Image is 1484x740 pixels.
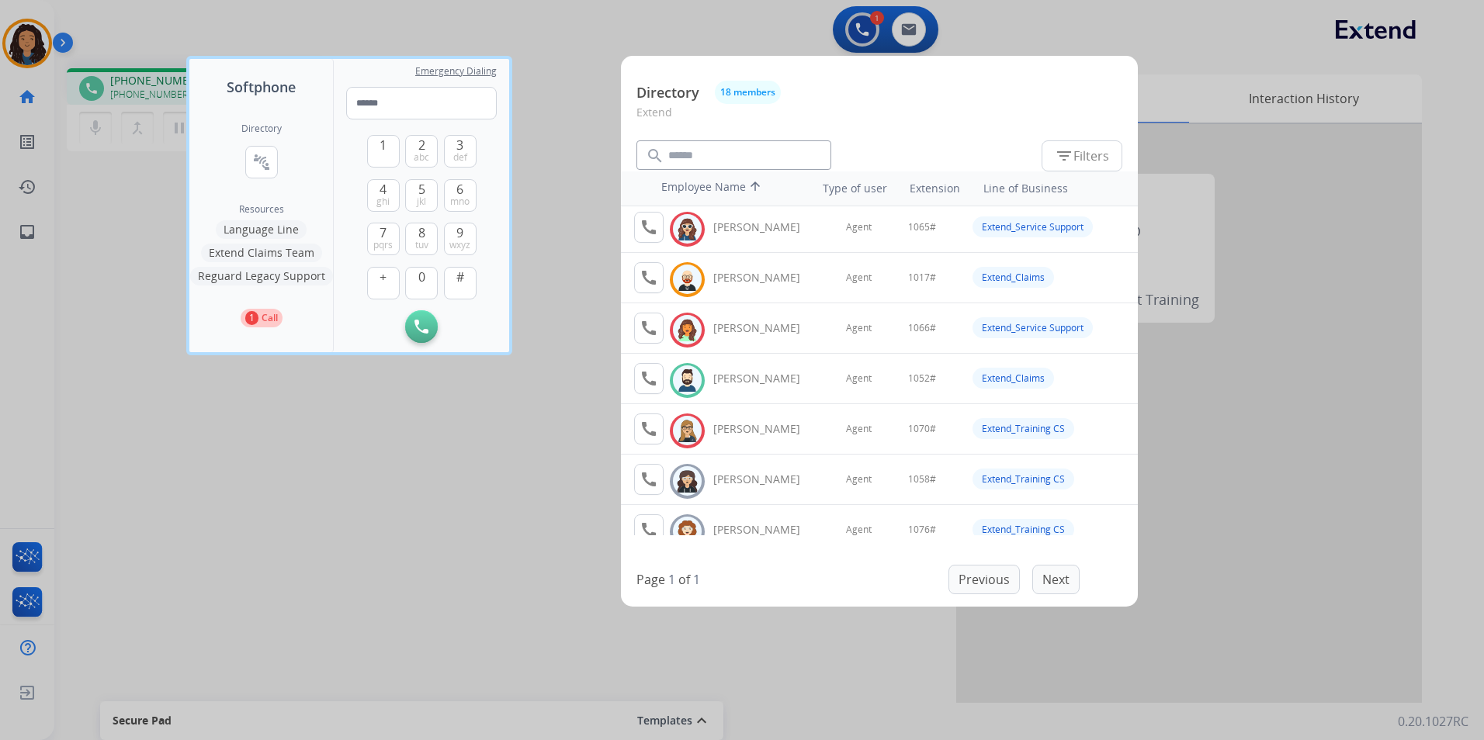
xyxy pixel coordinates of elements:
[640,218,658,237] mat-icon: call
[373,239,393,251] span: pqrs
[1042,140,1122,171] button: Filters
[908,271,936,284] span: 1017#
[367,135,400,168] button: 1
[444,223,477,255] button: 9wxyz
[713,270,817,285] div: [PERSON_NAME]
[201,244,322,262] button: Extend Claims Team
[646,147,664,165] mat-icon: search
[846,372,872,385] span: Agent
[380,180,387,199] span: 4
[367,267,400,299] button: +
[241,123,282,135] h2: Directory
[640,470,658,489] mat-icon: call
[636,82,699,103] p: Directory
[746,179,765,198] mat-icon: arrow_upward
[973,519,1074,540] div: Extend_Training CS
[908,524,936,536] span: 1076#
[227,76,296,98] span: Softphone
[367,223,400,255] button: 7pqrs
[973,267,1054,288] div: Extend_Claims
[376,195,390,208] span: ghi
[450,195,470,208] span: mno
[908,372,936,385] span: 1052#
[676,368,699,392] img: avatar
[444,267,477,299] button: #
[676,469,699,493] img: avatar
[418,136,425,154] span: 2
[902,173,968,204] th: Extension
[444,135,477,168] button: 3def
[908,221,936,233] span: 1065#
[405,179,438,212] button: 5jkl
[405,135,438,168] button: 2abc
[367,179,400,212] button: 4ghi
[973,469,1074,489] div: Extend_Training CS
[417,195,426,208] span: jkl
[252,153,271,171] mat-icon: connect_without_contact
[456,223,463,242] span: 9
[713,522,817,538] div: [PERSON_NAME]
[973,216,1093,237] div: Extend_Service Support
[715,81,781,104] button: 18 members
[908,322,936,334] span: 1066#
[380,268,387,286] span: +
[190,267,333,285] button: Reguard Legacy Support
[713,320,817,336] div: [PERSON_NAME]
[405,267,438,299] button: 0
[846,271,872,284] span: Agent
[1398,712,1468,731] p: 0.20.1027RC
[640,520,658,539] mat-icon: call
[801,173,895,204] th: Type of user
[636,104,1122,133] p: Extend
[676,217,699,241] img: avatar
[846,221,872,233] span: Agent
[640,268,658,287] mat-icon: call
[239,203,284,216] span: Resources
[405,223,438,255] button: 8tuv
[245,311,258,325] p: 1
[676,268,699,292] img: avatar
[713,220,817,235] div: [PERSON_NAME]
[640,319,658,337] mat-icon: call
[216,220,307,239] button: Language Line
[418,180,425,199] span: 5
[453,151,467,164] span: def
[654,171,793,206] th: Employee Name
[456,180,463,199] span: 6
[449,239,470,251] span: wxyz
[713,421,817,437] div: [PERSON_NAME]
[444,179,477,212] button: 6mno
[846,423,872,435] span: Agent
[713,371,817,386] div: [PERSON_NAME]
[414,320,428,334] img: call-button
[456,268,464,286] span: #
[973,368,1054,389] div: Extend_Claims
[415,239,428,251] span: tuv
[676,318,699,342] img: avatar
[414,151,429,164] span: abc
[846,322,872,334] span: Agent
[456,136,463,154] span: 3
[976,173,1130,204] th: Line of Business
[636,570,665,589] p: Page
[640,369,658,388] mat-icon: call
[713,472,817,487] div: [PERSON_NAME]
[1055,147,1109,165] span: Filters
[678,570,690,589] p: of
[846,473,872,486] span: Agent
[262,311,278,325] p: Call
[241,309,283,327] button: 1Call
[640,420,658,438] mat-icon: call
[415,65,497,78] span: Emergency Dialing
[908,473,936,486] span: 1058#
[418,223,425,242] span: 8
[380,223,387,242] span: 7
[676,520,699,544] img: avatar
[1055,147,1073,165] mat-icon: filter_list
[908,423,936,435] span: 1070#
[676,419,699,443] img: avatar
[973,418,1074,439] div: Extend_Training CS
[418,268,425,286] span: 0
[380,136,387,154] span: 1
[846,524,872,536] span: Agent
